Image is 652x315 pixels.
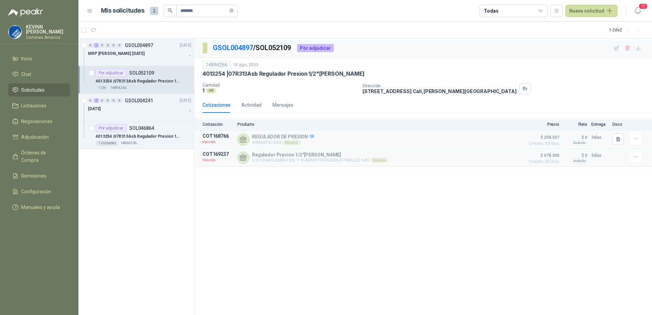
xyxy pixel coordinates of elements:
div: Mensajes [272,101,293,109]
a: Por adjudicarSOL0521094013254 |07R313Asb Regulador Presion 1/2"[PERSON_NAME]1 UN14894266 [78,66,194,94]
p: Cantidad [203,83,357,88]
p: Docs [612,122,626,127]
p: 4013254 | 07R313Asb Regulador Presion 1/2"[PERSON_NAME] [203,70,365,77]
a: Chat [8,68,70,81]
p: KEVINN [PERSON_NAME] [26,25,70,34]
div: 0 [105,98,110,103]
p: / SOL052109 [213,43,292,53]
span: Remisiones [21,172,46,180]
p: 1 [203,88,205,93]
span: 17 [638,3,648,10]
p: 14 ago, 2025 [233,62,258,68]
p: SOL052109 [129,71,154,75]
div: Por adjudicar [297,44,334,52]
p: Precio [525,122,559,127]
span: Crédito 30 días [525,141,559,146]
a: Inicio [8,52,70,65]
div: 0 [88,43,93,48]
p: COT169237 [203,151,233,157]
p: Producto [237,122,521,127]
p: Entrega [591,122,608,127]
p: CSI COMPLEMENTOS Y SUMINISTROS INDUSTRIALES SAS [252,157,388,163]
p: [DATE] [88,106,101,112]
a: Negociaciones [8,115,70,128]
span: Crédito 30 días [525,160,559,164]
p: $ 0 [563,151,587,160]
p: [DATE] [180,42,191,49]
button: Nueva solicitud [565,5,618,17]
span: Manuales y ayuda [21,204,60,211]
p: 4013254 | 07R313Asb Regulador Presion 1/2"[PERSON_NAME] [95,78,180,85]
div: UN [206,88,216,93]
span: Adjudicación [21,133,49,141]
p: 5 días [591,151,608,160]
span: 2 [150,7,158,15]
a: Solicitudes [8,84,70,96]
div: 0 [100,43,105,48]
span: close-circle [229,9,234,13]
img: Logo peakr [8,8,43,16]
p: Dirección [362,84,517,88]
p: SOL046864 [129,126,154,131]
div: Cotizaciones [203,101,231,109]
span: Configuración [21,188,51,195]
div: Actividad [241,101,262,109]
p: 3 días [591,133,608,141]
div: 1 - 2 de 2 [609,25,644,35]
div: 0 [100,98,105,103]
span: search [168,8,173,13]
p: $ 0 [563,133,587,141]
p: 4013254 | 07R313Asb Regulador Presion 1/2"[PERSON_NAME] [95,133,180,140]
a: GSOL004897 [213,44,253,52]
div: Directo [370,157,388,163]
div: Por adjudicar [95,124,127,132]
span: $ 678.300 [525,151,559,160]
div: 0 [88,98,93,103]
div: Incluido [571,158,587,164]
div: 14894266 [203,61,231,69]
a: 0 1 0 0 0 0 GSOL004897[DATE] MRP [PERSON_NAME] [DATE] [88,41,193,63]
div: Incluido [571,140,587,146]
p: GSOL004241 [125,98,153,103]
div: 0 [111,98,116,103]
img: Company Logo [9,26,21,39]
p: Vencida [203,139,233,146]
p: Flete [563,122,587,127]
p: Regulador Presion 1/2"[PERSON_NAME] [252,152,388,157]
p: [DATE] [180,97,191,104]
span: Órdenes de Compra [21,149,64,164]
h1: Mis solicitudes [101,6,145,16]
a: Manuales y ayuda [8,201,70,214]
div: 0 [117,98,122,103]
a: Licitaciones [8,99,70,112]
p: AIRMATIC SAS [252,140,314,145]
div: Por adjudicar [95,69,127,77]
button: 17 [632,5,644,17]
p: 14894266 [110,85,127,91]
p: REGULADOR DE PRESION [252,134,314,140]
p: [STREET_ADDRESS] Cali , [PERSON_NAME][GEOGRAPHIC_DATA] [362,88,517,94]
span: close-circle [229,7,234,14]
a: Remisiones [8,169,70,182]
a: 0 1 0 0 0 0 GSOL004241[DATE] [DATE] [88,96,193,118]
div: 0 [111,43,116,48]
span: Licitaciones [21,102,46,109]
div: Todas [484,7,498,15]
p: COT168766 [203,133,233,139]
div: 1 UN [95,85,109,91]
p: Cotización [203,122,233,127]
div: 0 [117,43,122,48]
p: MRP [PERSON_NAME] [DATE] [88,50,145,57]
div: Directo [282,140,300,145]
span: Inicio [21,55,32,62]
p: Cartones America [26,35,70,40]
div: 1 [94,98,99,103]
div: 1 [94,43,99,48]
span: Negociaciones [21,118,53,125]
div: 0 [105,43,110,48]
span: $ 258.507 [525,133,559,141]
a: Adjudicación [8,131,70,144]
a: Por adjudicarSOL0468644013254 |07R313Asb Regulador Presion 1/2"[PERSON_NAME]1 Unidades14866106 [78,121,194,149]
p: Vencida [203,157,233,164]
a: Configuración [8,185,70,198]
